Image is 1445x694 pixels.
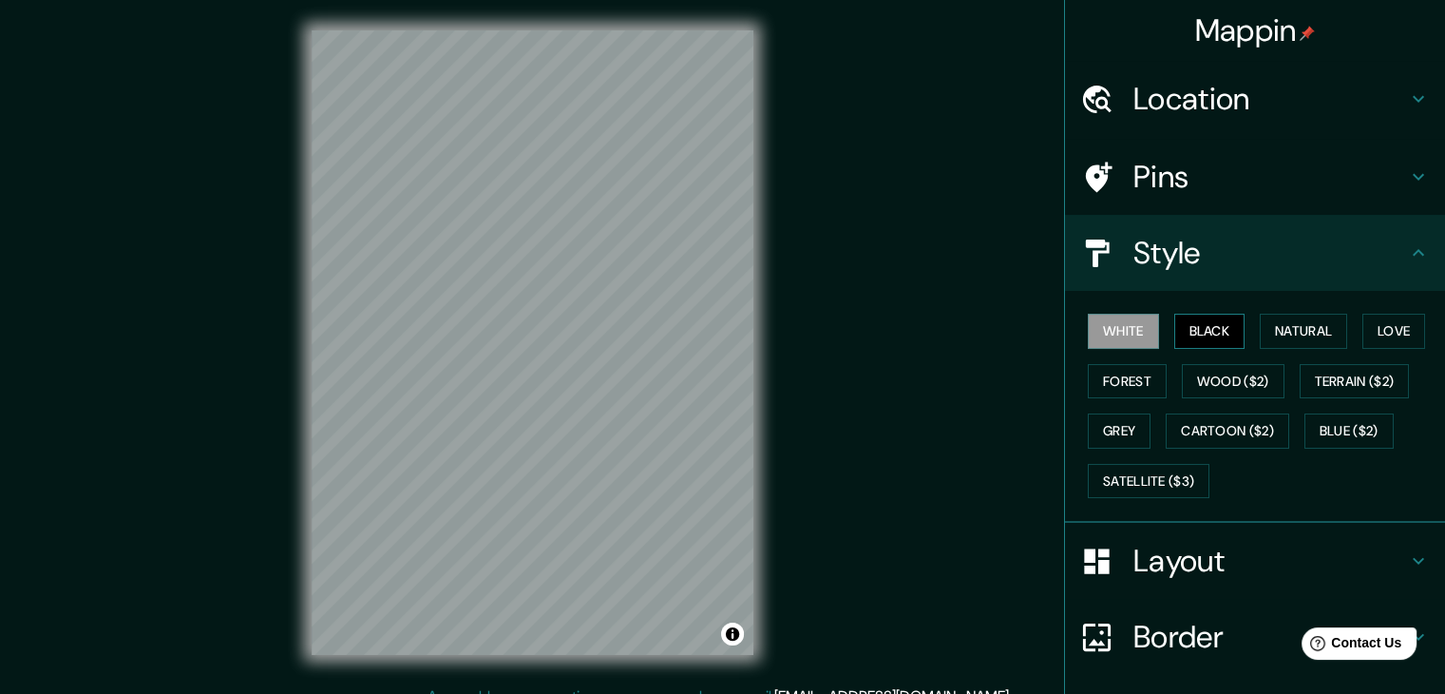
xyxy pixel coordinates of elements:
canvas: Map [312,30,753,655]
h4: Border [1133,618,1407,656]
h4: Location [1133,80,1407,118]
div: Layout [1065,523,1445,599]
iframe: Help widget launcher [1276,620,1424,673]
div: Style [1065,215,1445,291]
img: pin-icon.png [1300,26,1315,41]
button: Terrain ($2) [1300,364,1410,399]
button: Forest [1088,364,1167,399]
h4: Layout [1133,542,1407,580]
button: Toggle attribution [721,623,744,646]
h4: Style [1133,234,1407,272]
button: Natural [1260,314,1347,349]
div: Pins [1065,139,1445,215]
button: Black [1174,314,1245,349]
div: Location [1065,61,1445,137]
button: Satellite ($3) [1088,464,1209,499]
button: Blue ($2) [1304,414,1394,449]
h4: Pins [1133,158,1407,196]
button: Cartoon ($2) [1166,414,1289,449]
button: Love [1362,314,1425,349]
button: White [1088,314,1159,349]
div: Border [1065,599,1445,675]
button: Wood ($2) [1182,364,1284,399]
button: Grey [1088,414,1150,449]
h4: Mappin [1195,11,1316,49]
